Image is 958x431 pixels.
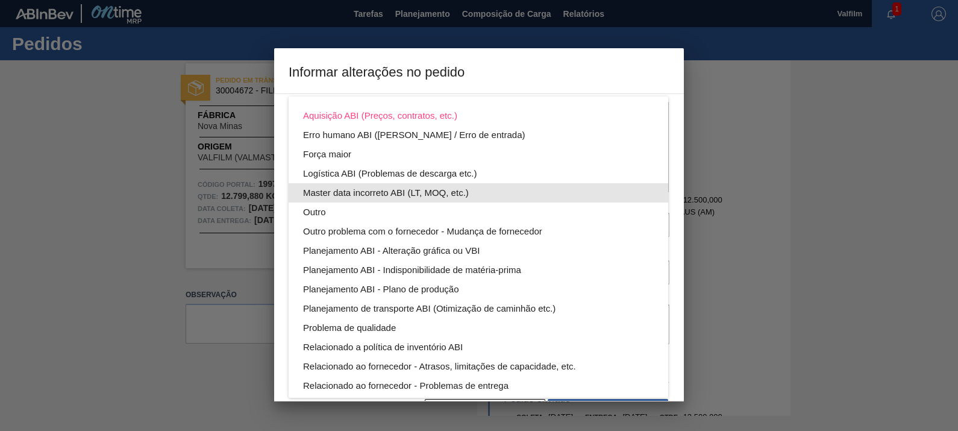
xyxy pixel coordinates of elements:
div: Outro problema com o fornecedor - Mudança de fornecedor [303,222,654,241]
div: Outro [303,203,654,222]
div: Relacionado a política de inventório ABI [303,338,654,357]
div: Relacionado ao fornecedor - Atrasos, limitações de capacidade, etc. [303,357,654,376]
div: Problema de qualidade [303,318,654,338]
div: Força maior [303,145,654,164]
div: Planejamento ABI - Plano de produção [303,280,654,299]
div: Erro humano ABI ([PERSON_NAME] / Erro de entrada) [303,125,654,145]
div: Planejamento de transporte ABI (Otimização de caminhão etc.) [303,299,654,318]
div: Aquisição ABI (Preços, contratos, etc.) [303,106,654,125]
div: Relacionado ao fornecedor - Problemas de entrega [303,376,654,395]
div: Planejamento ABI - Indisponibilidade de matéria-prima [303,260,654,280]
div: Logística ABI (Problemas de descarga etc.) [303,164,654,183]
div: Relacionado ao fornecedor - Sem estoque [303,395,654,415]
div: Planejamento ABI - Alteração gráfica ou VBI [303,241,654,260]
div: Master data incorreto ABI (LT, MOQ, etc.) [303,183,654,203]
